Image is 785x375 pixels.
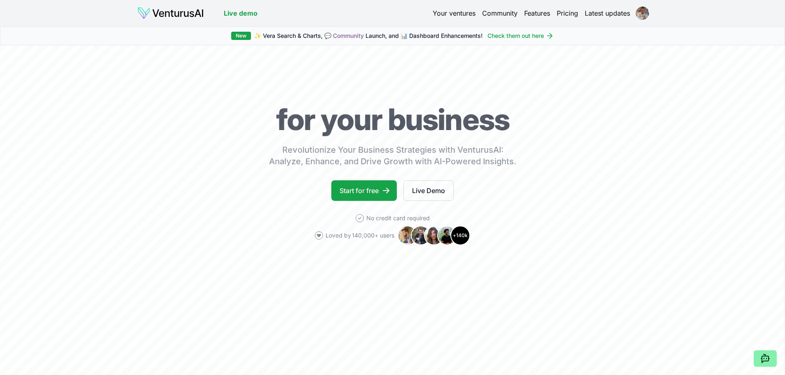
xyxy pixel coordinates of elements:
[403,180,454,201] a: Live Demo
[224,8,258,18] a: Live demo
[231,32,251,40] div: New
[585,8,630,18] a: Latest updates
[398,226,417,245] img: Avatar 1
[437,226,457,245] img: Avatar 4
[482,8,518,18] a: Community
[524,8,550,18] a: Features
[487,32,554,40] a: Check them out here
[636,7,649,20] img: ACg8ocLWCNLd1CwTAFvSJxKFCJXFP7CbLRAWg7kCreh_XbejNqMKZ8gyjA=s96-c
[331,180,397,201] a: Start for free
[411,226,431,245] img: Avatar 2
[433,8,476,18] a: Your ventures
[333,32,364,39] a: Community
[137,7,204,20] img: logo
[254,32,483,40] span: ✨ Vera Search & Charts, 💬 Launch, and 📊 Dashboard Enhancements!
[424,226,444,245] img: Avatar 3
[557,8,578,18] a: Pricing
